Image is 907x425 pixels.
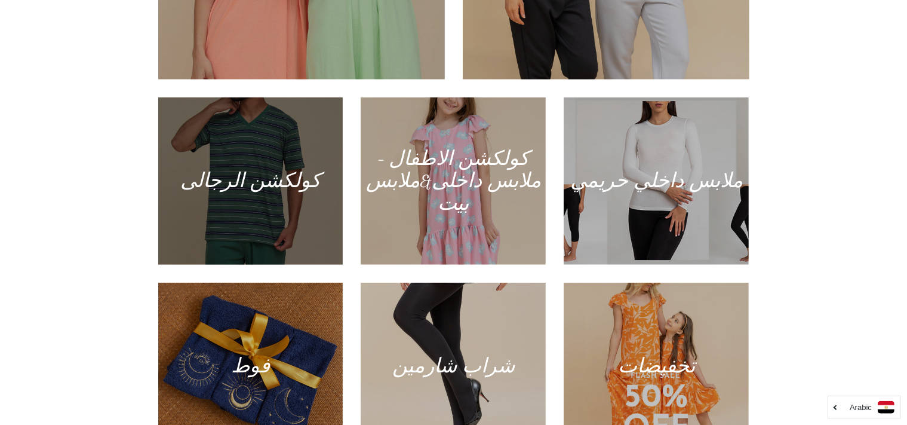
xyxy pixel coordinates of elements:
a: كولكشن الاطفال - ملابس داخلى&ملابس بيت [361,97,546,265]
i: Arabic [850,403,872,411]
a: كولكشن الرجالى [158,97,343,265]
a: Arabic [834,401,894,414]
a: ملابس داخلي حريمي [564,97,749,265]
